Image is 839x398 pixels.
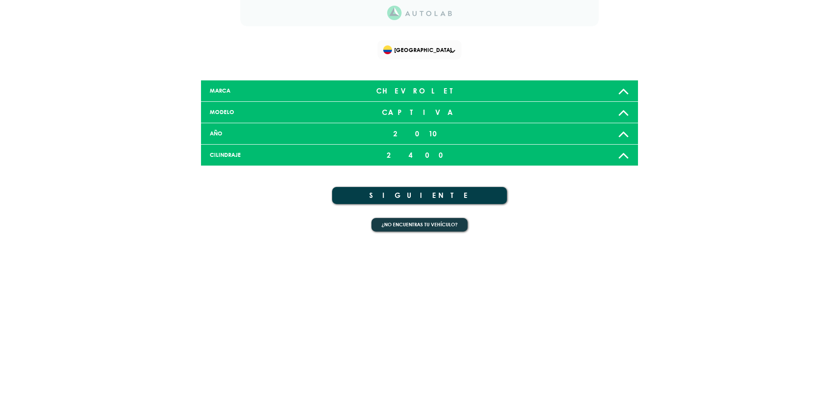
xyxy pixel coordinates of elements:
[387,8,452,17] a: Link al sitio de autolab
[203,108,347,116] div: MODELO
[347,104,492,121] div: CAPTIVA
[378,40,461,59] div: Flag of COLOMBIA[GEOGRAPHIC_DATA]
[203,129,347,138] div: AÑO
[347,125,492,142] div: 2010
[347,146,492,164] div: 2400
[201,145,638,166] a: CILINDRAJE 2400
[332,187,507,204] button: SIGUIENTE
[203,151,347,159] div: CILINDRAJE
[347,82,492,100] div: CHEVROLET
[201,102,638,123] a: MODELO CAPTIVA
[371,218,468,232] button: ¿No encuentras tu vehículo?
[383,44,458,56] span: [GEOGRAPHIC_DATA]
[203,87,347,95] div: MARCA
[201,80,638,102] a: MARCA CHEVROLET
[383,45,392,54] img: Flag of COLOMBIA
[201,123,638,145] a: AÑO 2010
